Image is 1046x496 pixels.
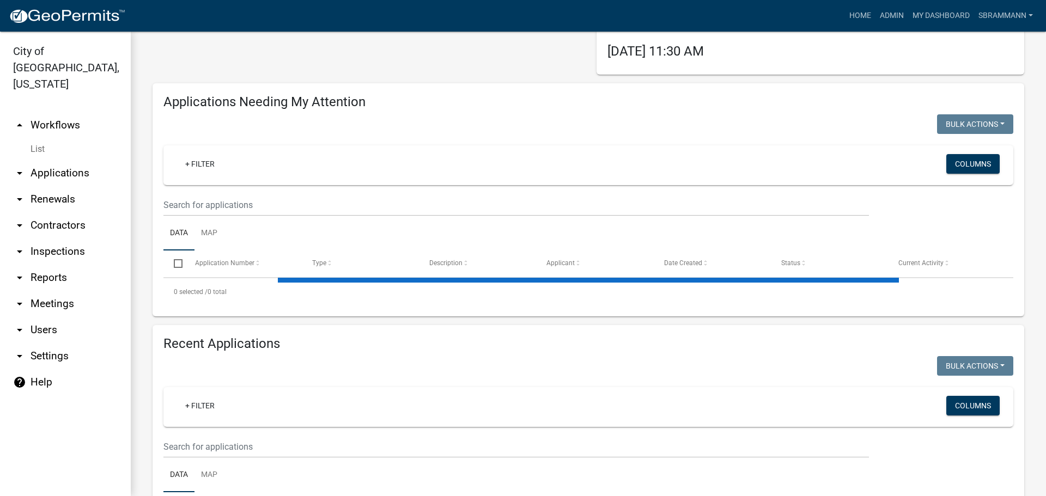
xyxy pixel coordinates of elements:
[946,154,1000,174] button: Columns
[194,458,224,493] a: Map
[163,194,869,216] input: Search for applications
[937,356,1013,376] button: Bulk Actions
[163,336,1013,352] h4: Recent Applications
[13,245,26,258] i: arrow_drop_down
[946,396,1000,415] button: Columns
[13,350,26,363] i: arrow_drop_down
[974,5,1037,26] a: SBrammann
[177,396,223,415] a: + Filter
[13,297,26,310] i: arrow_drop_down
[13,376,26,389] i: help
[302,250,419,277] datatable-header-cell: Type
[845,5,875,26] a: Home
[195,259,254,267] span: Application Number
[13,193,26,206] i: arrow_drop_down
[174,288,208,296] span: 0 selected /
[875,5,908,26] a: Admin
[13,167,26,180] i: arrow_drop_down
[888,250,1005,277] datatable-header-cell: Current Activity
[184,250,301,277] datatable-header-cell: Application Number
[163,250,184,277] datatable-header-cell: Select
[13,271,26,284] i: arrow_drop_down
[13,119,26,132] i: arrow_drop_up
[163,278,1013,305] div: 0 total
[13,323,26,336] i: arrow_drop_down
[908,5,974,26] a: My Dashboard
[937,114,1013,134] button: Bulk Actions
[163,458,194,493] a: Data
[163,94,1013,110] h4: Applications Needing My Attention
[653,250,770,277] datatable-header-cell: Date Created
[771,250,888,277] datatable-header-cell: Status
[13,219,26,232] i: arrow_drop_down
[177,154,223,174] a: + Filter
[163,436,869,458] input: Search for applications
[664,259,702,267] span: Date Created
[194,216,224,251] a: Map
[163,216,194,251] a: Data
[429,259,463,267] span: Description
[312,259,326,267] span: Type
[419,250,536,277] datatable-header-cell: Description
[607,44,704,59] span: [DATE] 11:30 AM
[781,259,800,267] span: Status
[536,250,653,277] datatable-header-cell: Applicant
[898,259,944,267] span: Current Activity
[546,259,575,267] span: Applicant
